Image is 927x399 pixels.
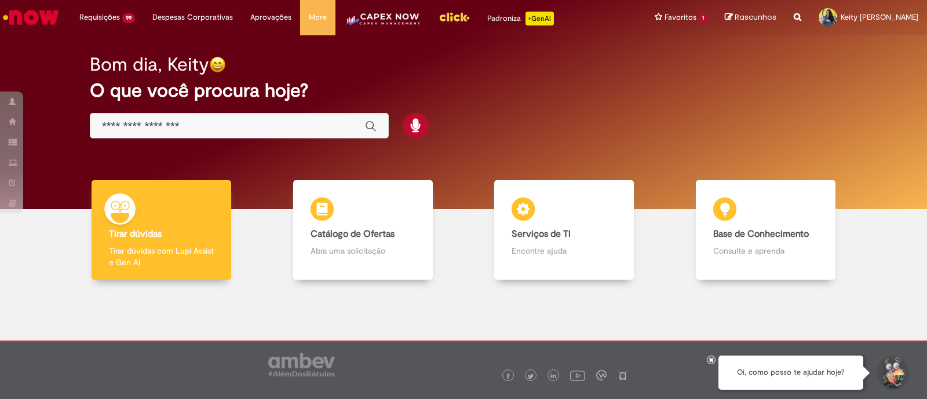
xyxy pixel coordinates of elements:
[152,12,233,23] span: Despesas Corporativas
[311,245,415,257] p: Abra uma solicitação
[665,12,696,23] span: Favoritos
[90,80,837,101] h2: O que você procura hoje?
[505,374,511,379] img: logo_footer_facebook.png
[713,228,809,240] b: Base de Conhecimento
[570,368,585,383] img: logo_footer_youtube.png
[618,370,628,380] img: logo_footer_naosei.png
[718,356,863,390] div: Oi, como posso te ajudar hoje?
[596,370,607,380] img: logo_footer_workplace.png
[90,54,209,75] h2: Bom dia, Keity
[512,228,571,240] b: Serviços de TI
[875,356,910,390] button: Iniciar Conversa de Suporte
[525,12,554,25] p: +GenAi
[61,180,262,280] a: Tirar dúvidas Tirar dúvidas com Lupi Assist e Gen Ai
[311,228,395,240] b: Catálogo de Ofertas
[250,12,291,23] span: Aprovações
[487,12,554,25] div: Padroniza
[512,245,616,257] p: Encontre ajuda
[79,12,120,23] span: Requisições
[109,228,162,240] b: Tirar dúvidas
[109,245,214,268] p: Tirar dúvidas com Lupi Assist e Gen Ai
[735,12,776,23] span: Rascunhos
[725,12,776,23] a: Rascunhos
[122,13,135,23] span: 99
[439,8,470,25] img: click_logo_yellow_360x200.png
[1,6,61,29] img: ServiceNow
[550,373,556,380] img: logo_footer_linkedin.png
[699,13,707,23] span: 1
[309,12,327,23] span: More
[209,56,226,73] img: happy-face.png
[528,374,534,379] img: logo_footer_twitter.png
[463,180,665,280] a: Serviços de TI Encontre ajuda
[262,180,464,280] a: Catálogo de Ofertas Abra uma solicitação
[665,180,867,280] a: Base de Conhecimento Consulte e aprenda
[841,12,918,22] span: Keity [PERSON_NAME]
[268,353,335,376] img: logo_footer_ambev_rotulo_gray.png
[344,12,421,35] img: CapexLogo5.png
[713,245,818,257] p: Consulte e aprenda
